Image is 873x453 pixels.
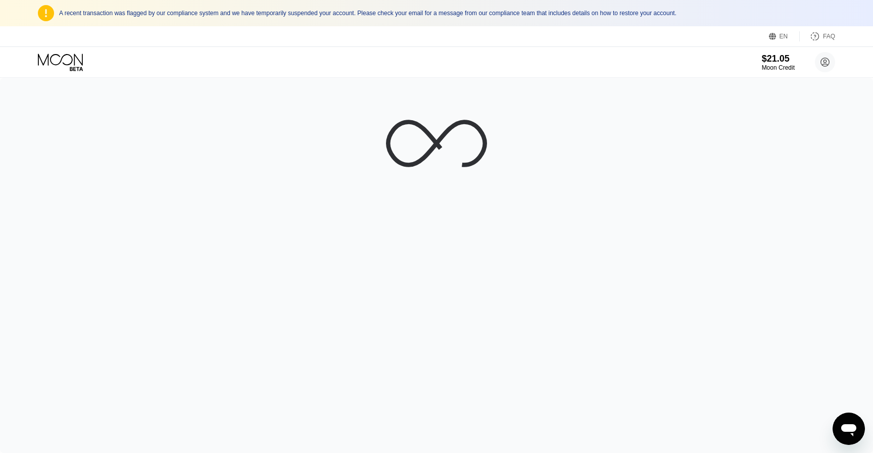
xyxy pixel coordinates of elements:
[59,10,835,17] div: A recent transaction was flagged by our compliance system and we have temporarily suspended your ...
[762,54,795,64] div: $21.05
[800,31,835,41] div: FAQ
[769,31,800,41] div: EN
[762,64,795,71] div: Moon Credit
[823,33,835,40] div: FAQ
[833,413,865,445] iframe: Button to launch messaging window
[780,33,788,40] div: EN
[762,54,795,71] div: $21.05Moon Credit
